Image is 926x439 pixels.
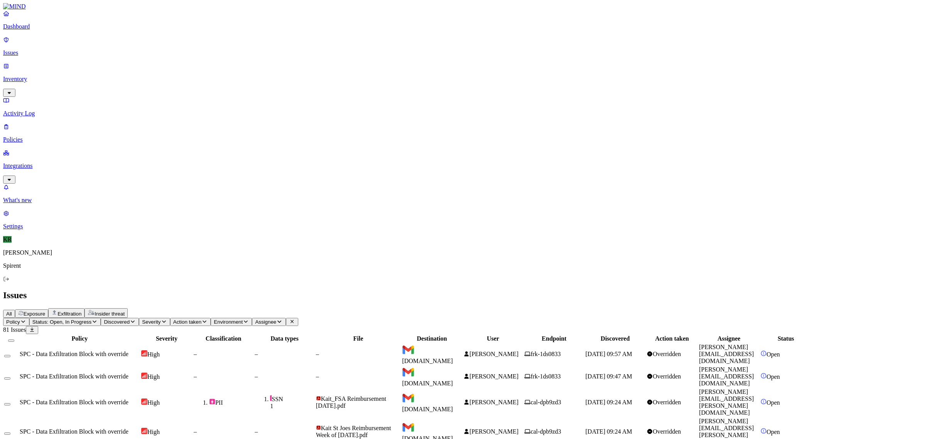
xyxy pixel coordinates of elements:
img: severity-high [141,398,147,405]
img: status-open [760,398,767,405]
button: Select row [4,432,10,435]
span: – [255,428,258,435]
span: [PERSON_NAME] [470,428,519,435]
span: Overridden [653,351,681,357]
span: High [147,351,160,358]
button: Select row [4,403,10,405]
img: adobe-pdf [316,396,321,401]
span: – [194,428,197,435]
span: frk-1ds0833 [531,351,561,357]
h2: Issues [3,290,923,301]
div: PII [209,398,253,406]
span: All [6,311,12,317]
img: mail.google.com favicon [402,366,414,378]
div: Discovered [585,335,645,342]
span: – [194,351,197,357]
span: Open [767,351,780,358]
span: Status: Open, In Progress [32,319,91,325]
span: frk-1ds0833 [531,373,561,380]
span: SPC - Data Exfiltration Block with override [20,428,128,435]
div: Classification [194,335,253,342]
img: pii [209,398,215,405]
span: [PERSON_NAME][EMAIL_ADDRESS][PERSON_NAME][DOMAIN_NAME] [699,388,754,416]
img: status-open [760,373,767,379]
span: High [147,399,160,406]
img: mail.google.com favicon [402,392,414,404]
span: 81 Issues [3,326,26,333]
span: – [194,373,197,380]
p: Inventory [3,76,923,83]
span: SPC - Data Exfiltration Block with override [20,399,128,405]
div: SSN [270,395,314,403]
img: status-open [760,350,767,356]
span: cal-dpb9zd3 [531,428,561,435]
span: Environment [214,319,243,325]
span: [PERSON_NAME] [470,373,519,380]
span: SPC - Data Exfiltration Block with override [20,373,128,380]
span: [PERSON_NAME][EMAIL_ADDRESS][DOMAIN_NAME] [699,344,754,364]
span: SPC - Data Exfiltration Block with override [20,351,128,357]
span: Exfiltration [57,311,81,317]
span: – [255,373,258,380]
span: [DOMAIN_NAME] [402,406,453,412]
p: Integrations [3,162,923,169]
button: Select row [4,377,10,380]
span: [DATE] 09:24 AM [585,399,632,405]
img: severity-high [141,350,147,356]
p: What's new [3,197,923,204]
div: 1 [270,403,314,410]
div: File [316,335,401,342]
span: Open [767,399,780,406]
p: Issues [3,49,923,56]
div: Action taken [647,335,698,342]
span: Exposure [24,311,45,317]
img: MIND [3,3,26,10]
img: adobe-pdf [316,425,321,430]
span: cal-dpb9zd3 [531,399,561,405]
span: Discovered [104,319,130,325]
span: Kait St Joes Reimbursement Week of [DATE].pdf [316,425,391,438]
img: pii-line [270,395,272,401]
div: Status [760,335,811,342]
span: Policy [6,319,20,325]
span: Action taken [173,319,201,325]
span: Overridden [653,373,681,380]
p: Policies [3,136,923,143]
button: Select row [4,355,10,357]
div: Policy [20,335,140,342]
span: High [147,429,160,435]
span: KR [3,236,12,243]
span: [PERSON_NAME][EMAIL_ADDRESS][DOMAIN_NAME] [699,366,754,387]
span: Open [767,373,780,380]
span: Overridden [653,428,681,435]
div: Destination [402,335,461,342]
button: Select all [8,339,14,342]
span: Insider threat [95,311,125,317]
p: Dashboard [3,23,923,30]
span: [DATE] 09:57 AM [585,351,632,357]
span: – [316,373,319,380]
span: Severity [142,319,161,325]
img: severity-high [141,373,147,379]
span: [DOMAIN_NAME] [402,358,453,364]
div: User [463,335,523,342]
img: mail.google.com favicon [402,421,414,434]
div: Data types [255,335,314,342]
span: [PERSON_NAME] [470,351,519,357]
div: Endpoint [524,335,584,342]
span: Assignee [255,319,276,325]
p: Settings [3,223,923,230]
span: High [147,373,160,380]
span: [DATE] 09:24 AM [585,428,632,435]
span: Overridden [653,399,681,405]
div: Assignee [699,335,759,342]
span: Open [767,429,780,435]
p: Activity Log [3,110,923,117]
span: – [316,351,319,357]
span: Kait_FSA Reimbursement [DATE].pdf [316,395,386,409]
p: Spirent [3,262,923,269]
img: status-open [760,428,767,434]
img: severity-high [141,428,147,434]
span: [DATE] 09:47 AM [585,373,632,380]
span: [PERSON_NAME] [470,399,519,405]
